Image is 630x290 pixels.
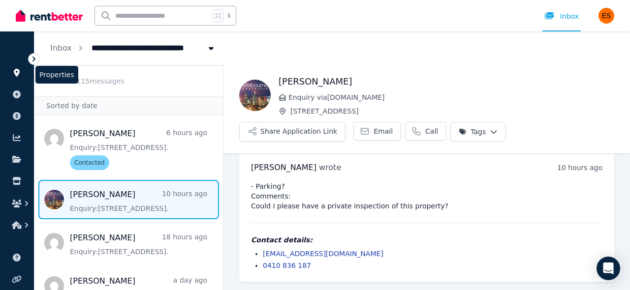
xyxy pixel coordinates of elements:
span: Properties [35,66,78,84]
div: Open Intercom Messenger [597,257,620,280]
time: 10 hours ago [557,164,602,172]
pre: - Parking? Comments: Could I please have a private inspection of this property? [251,181,602,211]
div: Sorted by date [34,96,223,115]
div: Inbox [544,11,579,21]
span: [PERSON_NAME] [251,163,316,172]
h1: [PERSON_NAME] [279,75,614,88]
a: Inbox [50,43,72,53]
span: Enquiry via [DOMAIN_NAME] [288,92,614,102]
span: Call [425,126,438,136]
button: Tags [450,122,506,142]
a: Email [353,122,401,141]
h4: Contact details: [251,235,602,245]
span: wrote [319,163,341,172]
a: [PERSON_NAME]10 hours agoEnquiry:[STREET_ADDRESS]. [70,189,207,213]
span: 115 message s [76,77,124,85]
span: k [227,12,231,20]
span: [STREET_ADDRESS] [290,106,614,116]
span: Tags [459,127,486,137]
a: 0410 836 187 [263,261,311,269]
img: Evangeline Samoilov [598,8,614,24]
nav: Breadcrumb [34,31,232,65]
img: Camila Gomez [239,80,271,111]
button: Share Application Link [239,122,346,142]
a: [PERSON_NAME]6 hours agoEnquiry:[STREET_ADDRESS].Contacted [70,128,207,170]
a: [EMAIL_ADDRESS][DOMAIN_NAME] [263,250,383,258]
a: Call [405,122,446,141]
img: RentBetter [16,8,83,23]
a: [PERSON_NAME]18 hours agoEnquiry:[STREET_ADDRESS]. [70,232,207,257]
span: Email [374,126,393,136]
